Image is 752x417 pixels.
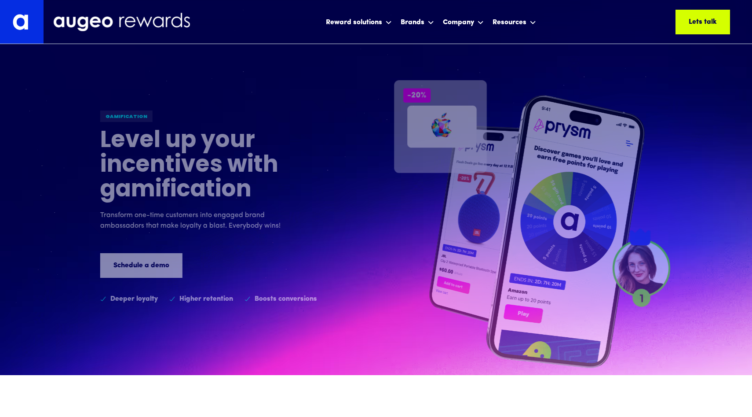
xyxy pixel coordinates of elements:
div: Company [441,10,486,33]
div: Brands [401,17,424,28]
div: Reward solutions [324,10,394,33]
div: Boosts conversions [255,294,317,304]
div: Brands [398,10,436,33]
a: Lets talk [675,10,730,34]
div: Resources [490,10,538,33]
div: Resources [493,17,526,28]
div: Company [443,17,474,28]
h1: Level up your incentives with gamification [100,129,320,203]
div: Deeper loyalty [110,294,158,304]
div: Reward solutions [326,17,382,28]
a: Schedule a demo [100,253,183,278]
div: gamification [100,111,153,122]
div: Higher retention [179,294,233,304]
p: Transform one-time customers into engaged brand ambassadors that make loyalty a blast. Everybody ... [100,210,303,231]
